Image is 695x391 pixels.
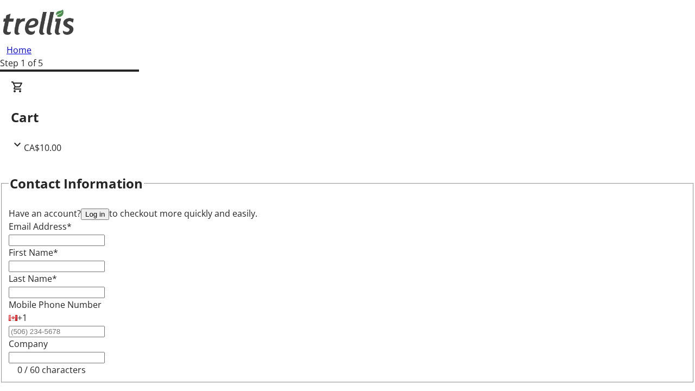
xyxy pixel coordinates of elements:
label: Last Name* [9,273,57,285]
label: Company [9,338,48,350]
h2: Cart [11,108,684,127]
label: Mobile Phone Number [9,299,102,311]
label: First Name* [9,247,58,258]
span: CA$10.00 [24,142,61,154]
button: Log in [81,209,109,220]
label: Email Address* [9,220,72,232]
div: CartCA$10.00 [11,80,684,154]
div: Have an account? to checkout more quickly and easily. [9,207,686,220]
h2: Contact Information [10,174,143,193]
input: (506) 234-5678 [9,326,105,337]
tr-character-limit: 0 / 60 characters [17,364,86,376]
